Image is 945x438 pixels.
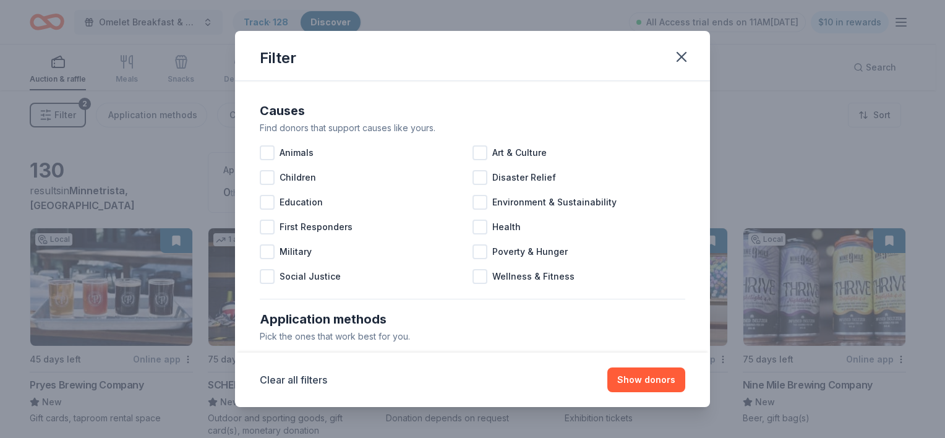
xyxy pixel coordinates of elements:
span: Health [492,220,521,234]
span: Environment & Sustainability [492,195,617,210]
span: Poverty & Hunger [492,244,568,259]
button: Clear all filters [260,372,327,387]
div: Pick the ones that work best for you. [260,329,685,344]
div: Filter [260,48,296,68]
span: Military [280,244,312,259]
span: First Responders [280,220,353,234]
span: Children [280,170,316,185]
button: Show donors [607,367,685,392]
span: Education [280,195,323,210]
div: Application methods [260,309,685,329]
span: Art & Culture [492,145,547,160]
span: Social Justice [280,269,341,284]
span: Disaster Relief [492,170,556,185]
div: Causes [260,101,685,121]
span: Wellness & Fitness [492,269,575,284]
div: Find donors that support causes like yours. [260,121,685,135]
span: Animals [280,145,314,160]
